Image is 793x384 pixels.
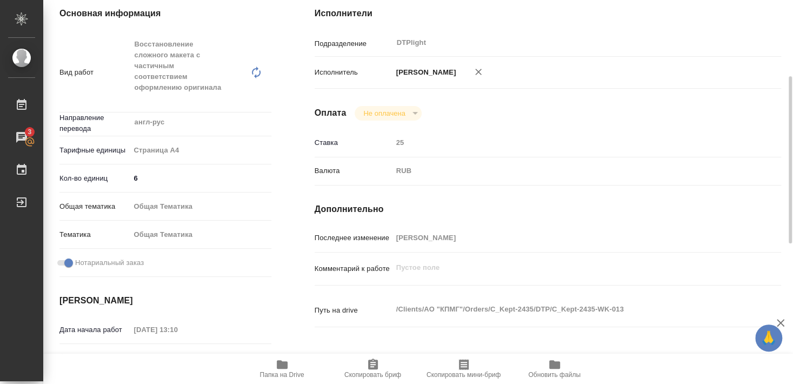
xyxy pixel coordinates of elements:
[467,60,490,84] button: Удалить исполнителя
[509,354,600,384] button: Обновить файлы
[130,322,225,337] input: Пустое поле
[59,67,130,78] p: Вид работ
[355,106,421,121] div: Не оплачена
[528,371,581,379] span: Обновить файлы
[418,354,509,384] button: Скопировать мини-бриф
[59,201,130,212] p: Общая тематика
[130,141,271,160] div: Страница А4
[260,371,304,379] span: Папка на Drive
[130,226,271,244] div: Общая Тематика
[130,170,271,186] input: ✎ Введи что-нибудь
[759,327,778,349] span: 🙏
[75,257,144,268] span: Нотариальный заказ
[392,300,742,319] textarea: /Clients/АО "КПМГ"/Orders/C_Kept-2435/DTP/C_Kept-2435-WK-013
[315,7,781,20] h4: Исполнители
[315,107,346,120] h4: Оплата
[59,173,130,184] p: Кол-во единиц
[328,354,418,384] button: Скопировать бриф
[59,112,130,134] p: Направление перевода
[237,354,328,384] button: Папка на Drive
[21,127,38,137] span: 3
[59,145,130,156] p: Тарифные единицы
[59,325,130,335] p: Дата начала работ
[427,371,501,379] span: Скопировать мини-бриф
[315,67,392,78] p: Исполнитель
[59,351,130,373] p: Факт. дата начала работ
[315,305,392,316] p: Путь на drive
[59,294,271,307] h4: [PERSON_NAME]
[315,203,781,216] h4: Дополнительно
[315,38,392,49] p: Подразделение
[392,230,742,246] input: Пустое поле
[392,135,742,150] input: Пустое поле
[59,229,130,240] p: Тематика
[130,197,271,216] div: Общая Тематика
[315,233,392,243] p: Последнее изменение
[59,7,271,20] h4: Основная информация
[392,162,742,180] div: RUB
[315,137,392,148] p: Ставка
[3,124,41,151] a: 3
[344,371,401,379] span: Скопировать бриф
[360,109,408,118] button: Не оплачена
[755,325,782,352] button: 🙏
[315,263,392,274] p: Комментарий к работе
[315,165,392,176] p: Валюта
[392,67,456,78] p: [PERSON_NAME]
